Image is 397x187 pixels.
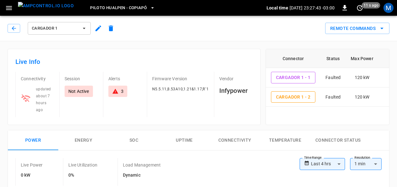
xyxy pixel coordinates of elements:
[36,87,51,112] span: updated about 7 hours ago
[8,130,58,150] button: Power
[325,23,389,34] button: Remote Commands
[271,91,316,103] button: Cargador 1 - 2
[266,49,321,68] th: Connector
[267,5,288,11] p: Local time
[68,162,97,168] p: Live Utilization
[68,88,89,94] p: Not Active
[18,2,74,10] img: ampcontrol.io logo
[346,68,378,88] td: 120 kW
[346,88,378,107] td: 120 kW
[109,130,159,150] button: SOC
[260,130,310,150] button: Temperature
[88,2,158,14] button: Piloto Hualpen - Copiapó
[355,3,365,13] button: set refresh interval
[21,172,43,179] h6: 0 kW
[219,76,253,82] p: Vendor
[310,130,365,150] button: Connector Status
[210,130,260,150] button: Connectivity
[108,76,142,82] p: Alerts
[159,130,210,150] button: Uptime
[68,172,97,179] h6: 0%
[152,76,209,82] p: Firmware Version
[383,3,394,13] div: profile-icon
[320,68,346,88] td: Faulted
[28,22,91,35] button: Cargador 1
[311,158,345,170] div: Last 4 hrs
[21,162,43,168] p: Live Power
[123,172,161,179] h6: Dynamic
[271,72,316,83] button: Cargador 1 - 1
[58,130,109,150] button: Energy
[15,57,253,67] h6: Live Info
[350,158,382,170] div: 1 min
[354,155,370,160] label: Resolution
[304,155,322,160] label: Time Range
[362,2,380,8] span: 11 s ago
[32,25,78,32] span: Cargador 1
[290,5,335,11] p: [DATE] 23:27:43 -03:00
[320,88,346,107] td: Faulted
[90,4,147,12] span: Piloto Hualpen - Copiapó
[346,49,378,68] th: Max Power
[21,76,54,82] p: Connectivity
[121,88,124,94] div: 3
[152,87,209,91] span: N5.5.11,8.53A10,1.21&1.17,R`1
[320,49,346,68] th: Status
[65,76,98,82] p: Session
[123,162,161,168] p: Load Management
[219,86,253,96] h6: Infypower
[325,23,389,34] div: remote commands options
